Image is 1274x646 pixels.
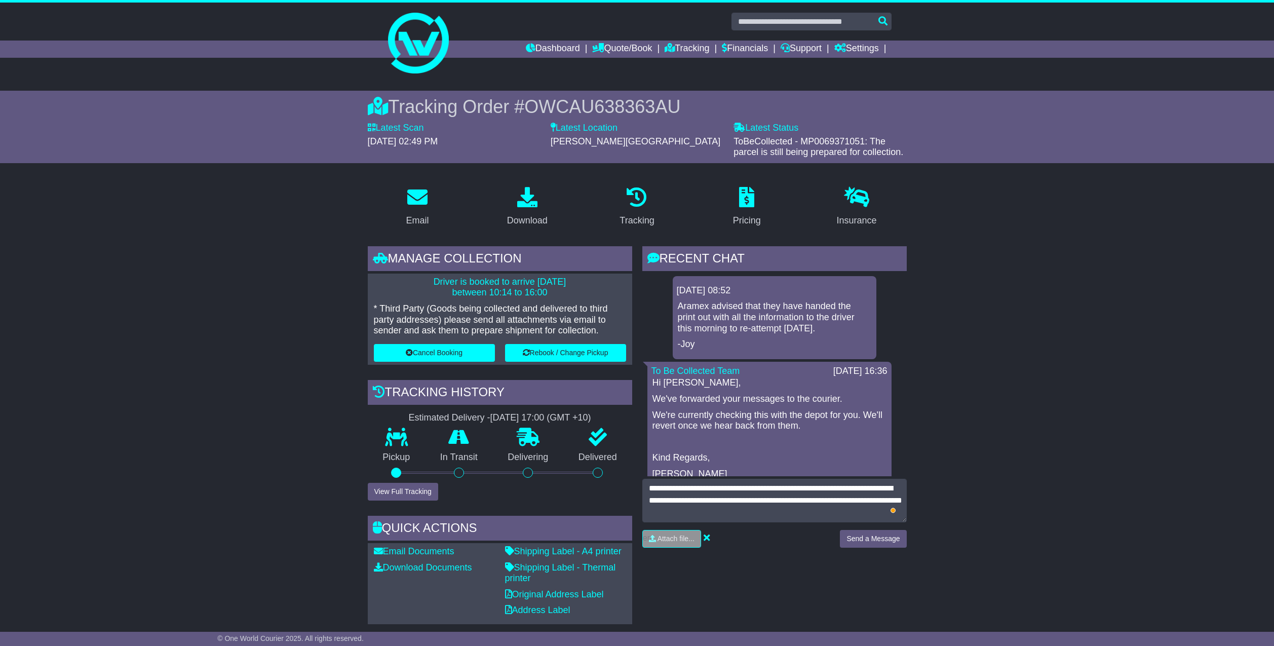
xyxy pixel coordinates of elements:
div: Estimated Delivery - [368,412,632,424]
a: Download Documents [374,562,472,573]
a: Quote/Book [592,41,652,58]
a: Email Documents [374,546,454,556]
p: [PERSON_NAME] [652,469,886,480]
a: Address Label [505,605,570,615]
a: Financials [722,41,768,58]
div: Manage collection [368,246,632,274]
p: -Joy [678,339,871,350]
a: Settings [834,41,879,58]
p: Delivered [563,452,632,463]
a: Shipping Label - Thermal printer [505,562,616,584]
div: [DATE] 08:52 [677,285,872,296]
button: Rebook / Change Pickup [505,344,626,362]
p: In Transit [425,452,493,463]
p: * Third Party (Goods being collected and delivered to third party addresses) please send all atta... [374,303,626,336]
a: Original Address Label [505,589,604,599]
label: Latest Scan [368,123,424,134]
p: We've forwarded your messages to the courier. [652,394,886,405]
div: [DATE] 17:00 (GMT +10) [490,412,591,424]
span: [PERSON_NAME][GEOGRAPHIC_DATA] [551,136,720,146]
label: Latest Status [733,123,798,134]
p: Aramex advised that they have handed the print out with all the information to the driver this mo... [678,301,871,334]
a: Insurance [830,183,883,231]
button: View Full Tracking [368,483,438,501]
div: [DATE] 16:36 [833,366,887,377]
button: Cancel Booking [374,344,495,362]
div: Tracking [620,214,654,227]
a: Email [399,183,435,231]
a: Download [500,183,554,231]
div: Download [507,214,548,227]
div: Email [406,214,429,227]
span: ToBeCollected - MP0069371051: The parcel is still being prepared for collection. [733,136,903,158]
span: OWCAU638363AU [524,96,680,117]
a: Tracking [665,41,709,58]
p: Driver is booked to arrive [DATE] between 10:14 to 16:00 [374,277,626,298]
label: Latest Location [551,123,617,134]
div: RECENT CHAT [642,246,907,274]
p: Delivering [493,452,564,463]
p: Kind Regards, [652,452,886,464]
textarea: To enrich screen reader interactions, please activate Accessibility in Grammarly extension settings [642,479,907,522]
p: Pickup [368,452,426,463]
button: Send a Message [840,530,906,548]
div: Quick Actions [368,516,632,543]
p: We're currently checking this with the depot for you. We'll revert once we hear back from them. [652,410,886,432]
span: © One World Courier 2025. All rights reserved. [217,634,364,642]
a: To Be Collected Team [651,366,740,376]
div: Insurance [837,214,877,227]
a: Tracking [613,183,661,231]
a: Shipping Label - A4 printer [505,546,622,556]
a: Pricing [726,183,767,231]
div: Tracking Order # [368,96,907,118]
a: Support [781,41,822,58]
span: [DATE] 02:49 PM [368,136,438,146]
p: Hi [PERSON_NAME], [652,377,886,389]
div: Tracking history [368,380,632,407]
a: Dashboard [526,41,580,58]
div: Pricing [733,214,761,227]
